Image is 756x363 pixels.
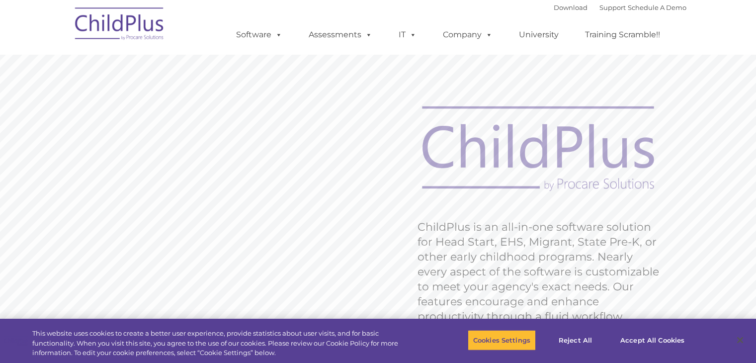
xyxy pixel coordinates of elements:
[418,220,664,324] rs-layer: ChildPlus is an all-in-one software solution for Head Start, EHS, Migrant, State Pre-K, or other ...
[389,25,426,45] a: IT
[615,330,690,351] button: Accept All Cookies
[299,25,382,45] a: Assessments
[32,329,416,358] div: This website uses cookies to create a better user experience, provide statistics about user visit...
[433,25,503,45] a: Company
[544,330,606,351] button: Reject All
[729,329,751,351] button: Close
[70,0,169,50] img: ChildPlus by Procare Solutions
[468,330,536,351] button: Cookies Settings
[509,25,569,45] a: University
[554,3,588,11] a: Download
[226,25,292,45] a: Software
[599,3,626,11] a: Support
[628,3,686,11] a: Schedule A Demo
[575,25,670,45] a: Training Scramble!!
[554,3,686,11] font: |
